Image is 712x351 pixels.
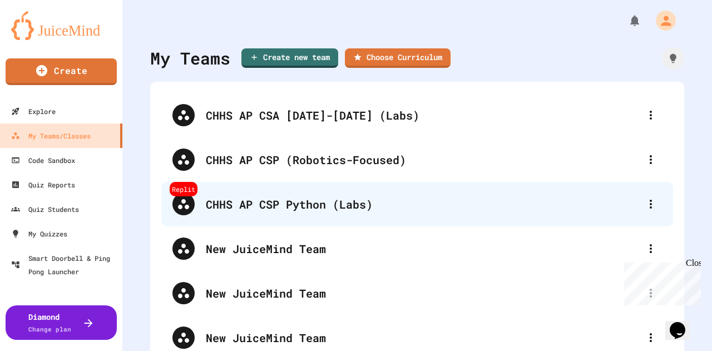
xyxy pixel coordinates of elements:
div: Smart Doorbell & Ping Pong Launcher [11,251,118,278]
div: ReplitCHHS AP CSP Python (Labs) [161,182,673,226]
div: My Notifications [607,11,644,30]
div: Quiz Reports [11,178,75,191]
div: Diamond [28,311,71,334]
div: New JuiceMind Team [206,329,640,346]
div: My Account [644,8,679,33]
div: CHHS AP CSP Python (Labs) [206,196,640,212]
div: CHHS AP CSA [DATE]-[DATE] (Labs) [206,107,640,123]
iframe: chat widget [665,306,701,340]
div: CHHS AP CSA [DATE]-[DATE] (Labs) [161,93,673,137]
div: CHHS AP CSP (Robotics-Focused) [206,151,640,168]
a: Create [6,58,117,85]
div: New JuiceMind Team [161,226,673,271]
div: Explore [11,105,56,118]
button: DiamondChange plan [6,305,117,340]
div: New JuiceMind Team [206,285,640,301]
div: How it works [662,47,684,70]
div: My Teams [150,46,230,71]
img: logo-orange.svg [11,11,111,40]
a: Create new team [241,48,338,68]
div: New JuiceMind Team [206,240,640,257]
div: My Quizzes [11,227,67,240]
a: Choose Curriculum [345,48,451,68]
div: Chat with us now!Close [4,4,77,71]
div: Replit [170,182,197,196]
span: Change plan [28,325,71,333]
div: My Teams/Classes [11,129,91,142]
div: Quiz Students [11,202,79,216]
div: CHHS AP CSP (Robotics-Focused) [161,137,673,182]
iframe: chat widget [620,258,701,305]
div: Code Sandbox [11,154,75,167]
div: New JuiceMind Team [161,271,673,315]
